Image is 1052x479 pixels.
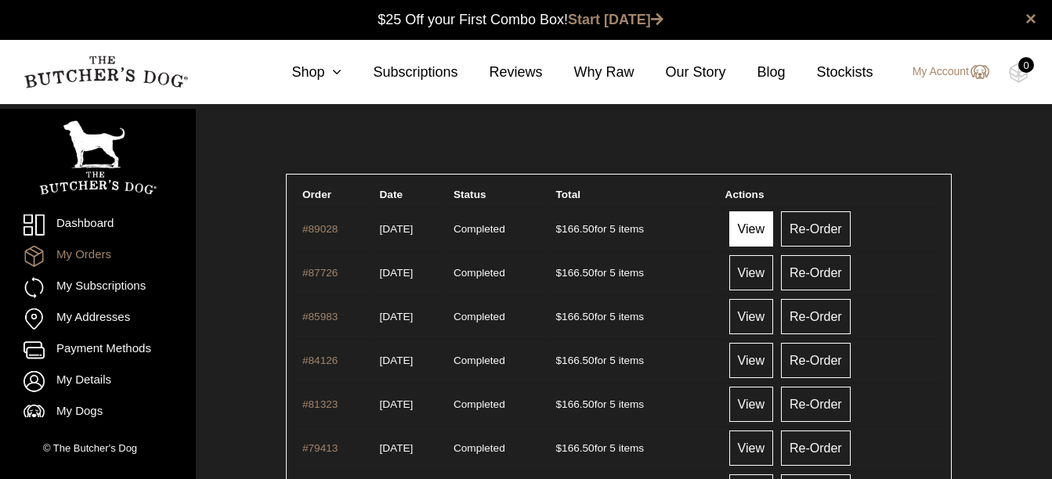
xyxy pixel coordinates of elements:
[447,339,548,381] td: Completed
[556,267,562,279] span: $
[556,267,595,279] span: 166.50
[556,355,562,366] span: $
[568,12,663,27] a: Start [DATE]
[786,62,873,83] a: Stockists
[380,355,414,366] time: [DATE]
[729,299,773,334] a: View
[556,311,562,322] span: $
[23,246,172,267] a: My Orders
[725,189,765,200] span: Actions
[380,189,403,200] span: Date
[302,355,338,366] a: #84126
[729,430,773,466] a: View
[729,255,773,290] a: View
[781,255,851,290] a: Re-Order
[380,311,414,322] time: [DATE]
[1025,9,1036,28] a: close
[729,211,773,247] a: View
[447,251,548,294] td: Completed
[380,442,414,454] time: [DATE]
[447,383,548,425] td: Completed
[781,343,851,378] a: Re-Order
[556,355,595,366] span: 166.50
[781,211,851,247] a: Re-Order
[302,189,331,200] span: Order
[543,62,634,83] a: Why Raw
[23,340,172,361] a: Payment Methods
[556,311,595,322] span: 166.50
[550,251,718,294] td: for 5 items
[556,189,580,200] span: Total
[380,223,414,235] time: [DATE]
[302,311,338,322] a: #85983
[634,62,726,83] a: Our Story
[897,63,989,81] a: My Account
[550,383,718,425] td: for 5 items
[380,267,414,279] time: [DATE]
[23,308,172,330] a: My Addresses
[1009,63,1029,83] img: TBD_Cart-Empty.png
[380,398,414,410] time: [DATE]
[729,387,773,422] a: View
[729,343,773,378] a: View
[726,62,786,83] a: Blog
[556,442,595,454] span: 166.50
[781,387,851,422] a: Re-Order
[342,62,457,83] a: Subscriptions
[556,223,562,235] span: $
[550,339,718,381] td: for 5 items
[302,223,338,235] a: #89028
[556,398,595,410] span: 166.50
[781,430,851,466] a: Re-Order
[454,189,486,200] span: Status
[550,207,718,250] td: for 5 items
[550,295,718,337] td: for 5 items
[556,223,595,235] span: 166.50
[260,62,342,83] a: Shop
[23,214,172,236] a: Dashboard
[447,295,548,337] td: Completed
[39,121,157,195] img: TBD_Portrait_Logo_White.png
[23,371,172,392] a: My Details
[302,398,338,410] a: #81323
[23,402,172,423] a: My Dogs
[781,299,851,334] a: Re-Order
[550,427,718,469] td: for 5 items
[302,267,338,279] a: #87726
[447,207,548,250] td: Completed
[556,398,562,410] span: $
[1018,57,1034,73] div: 0
[23,277,172,298] a: My Subscriptions
[302,442,338,454] a: #79413
[447,427,548,469] td: Completed
[556,442,562,454] span: $
[457,62,542,83] a: Reviews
